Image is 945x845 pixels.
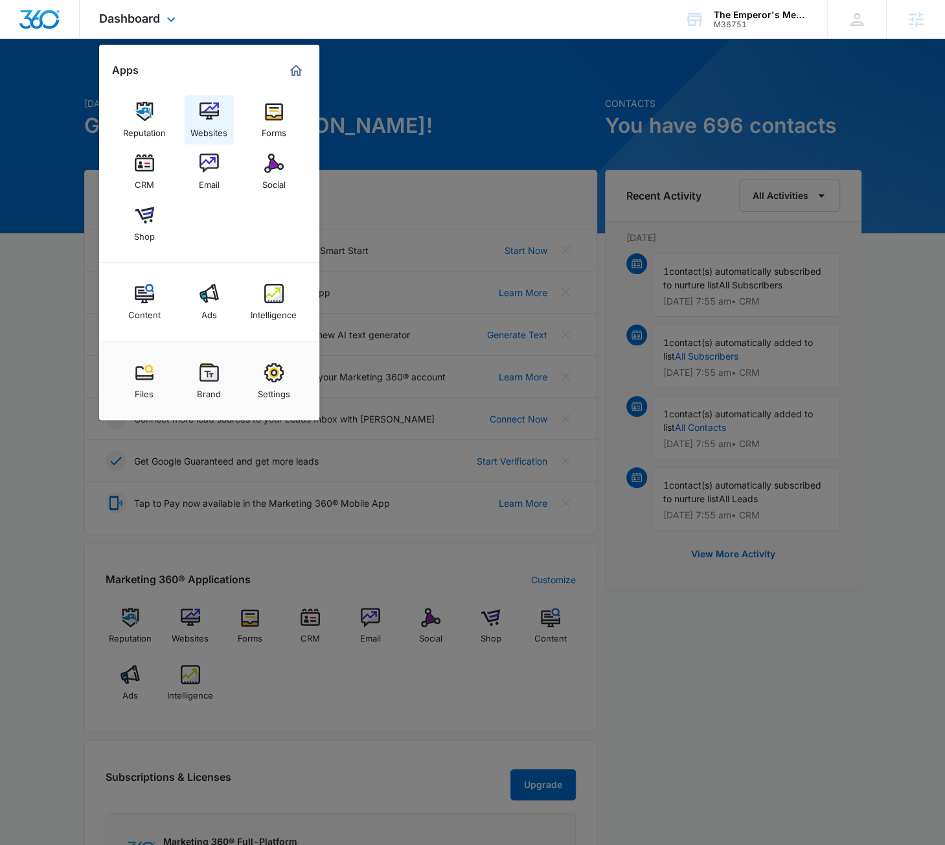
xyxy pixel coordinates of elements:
[714,20,808,29] div: account id
[249,356,299,406] a: Settings
[199,173,220,190] div: Email
[249,277,299,327] a: Intelligence
[120,277,169,327] a: Content
[185,277,234,327] a: Ads
[135,382,154,399] div: Files
[201,303,217,320] div: Ads
[120,199,169,248] a: Shop
[262,173,286,190] div: Social
[120,95,169,145] a: Reputation
[190,121,227,138] div: Websites
[197,382,221,399] div: Brand
[185,95,234,145] a: Websites
[123,121,166,138] div: Reputation
[99,12,160,25] span: Dashboard
[112,64,139,76] h2: Apps
[262,121,286,138] div: Forms
[251,303,297,320] div: Intelligence
[134,225,155,242] div: Shop
[249,147,299,196] a: Social
[135,173,154,190] div: CRM
[714,10,808,20] div: account name
[286,60,306,81] a: Marketing 360® Dashboard
[120,147,169,196] a: CRM
[185,147,234,196] a: Email
[258,382,290,399] div: Settings
[185,356,234,406] a: Brand
[128,303,161,320] div: Content
[120,356,169,406] a: Files
[249,95,299,145] a: Forms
